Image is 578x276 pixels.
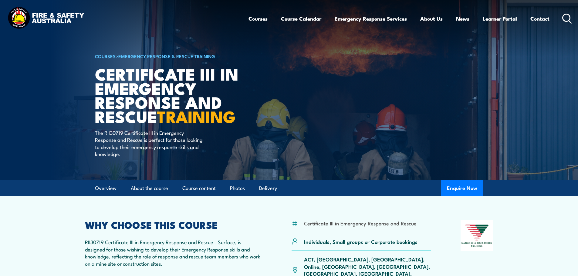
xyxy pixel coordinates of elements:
a: Learner Portal [483,11,517,27]
a: Course Calendar [281,11,321,27]
a: Photos [230,180,245,196]
p: The RII30719 Certificate III in Emergency Response and Rescue is perfect for those looking to dev... [95,129,206,158]
a: Course content [182,180,216,196]
a: Emergency Response Services [335,11,407,27]
a: Delivery [259,180,277,196]
a: About the course [131,180,168,196]
img: Nationally Recognised Training logo. [461,220,493,251]
a: COURSES [95,53,116,59]
p: Individuals, Small groups or Corporate bookings [304,238,417,245]
a: About Us [420,11,443,27]
h6: > [95,52,245,60]
button: Enquire Now [441,180,483,196]
h2: WHY CHOOSE THIS COURSE [85,220,262,229]
a: Courses [248,11,268,27]
a: News [456,11,469,27]
a: Emergency Response & Rescue Training [118,53,215,59]
strong: TRAINING [157,103,236,128]
a: Contact [530,11,549,27]
h1: Certificate III in Emergency Response and Rescue [95,67,245,123]
li: Certificate III in Emergency Response and Rescue [304,220,417,227]
a: Overview [95,180,117,196]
